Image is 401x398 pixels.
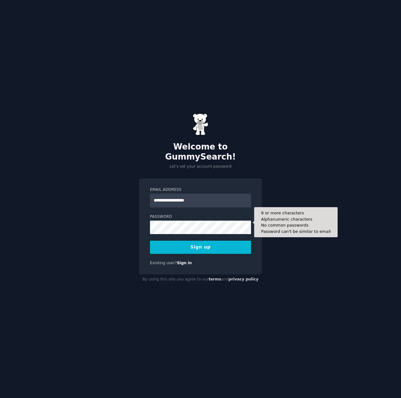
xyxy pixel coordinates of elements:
[209,277,221,281] a: terms
[228,277,259,281] a: privacy policy
[139,275,262,285] div: By using this site you agree to our and
[150,261,177,265] span: Existing user?
[150,187,251,193] label: Email Address
[150,214,251,220] label: Password
[177,261,192,265] a: Sign in
[139,164,262,170] p: Let's set your account password
[193,113,208,135] img: Gummy Bear
[139,142,262,162] h2: Welcome to GummySearch!
[150,241,251,254] button: Sign up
